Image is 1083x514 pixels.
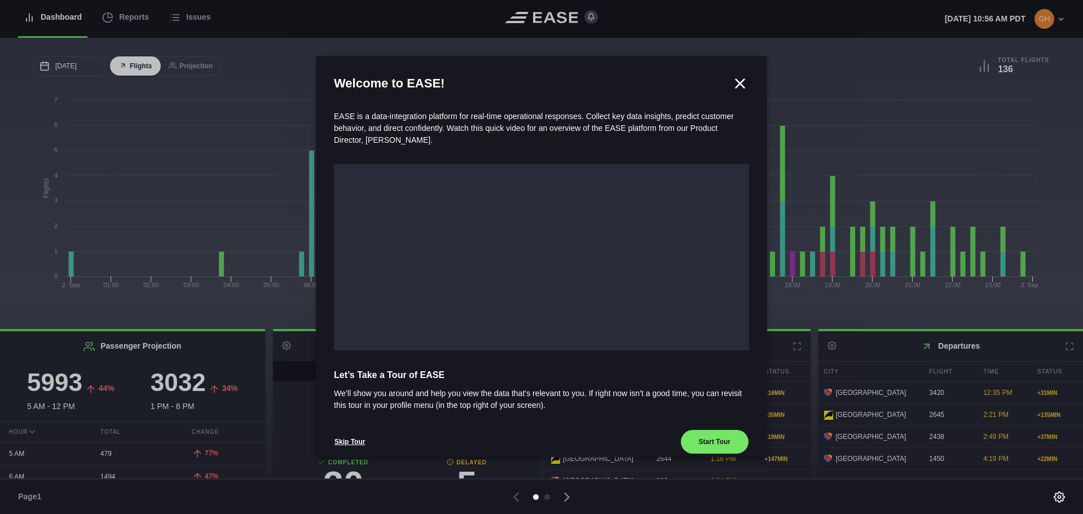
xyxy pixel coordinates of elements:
[334,164,749,350] iframe: onboarding
[680,429,749,454] button: Start Tour
[334,112,734,144] span: EASE is a data-integration platform for real-time operational responses. Collect key data insight...
[334,429,366,454] button: Skip Tour
[18,491,46,503] span: Page 1
[334,388,749,411] span: We’ll show you around and help you view the data that’s relevant to you. If right now isn’t a goo...
[334,368,749,382] span: Let’s Take a Tour of EASE
[334,74,731,93] h2: Welcome to EASE!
